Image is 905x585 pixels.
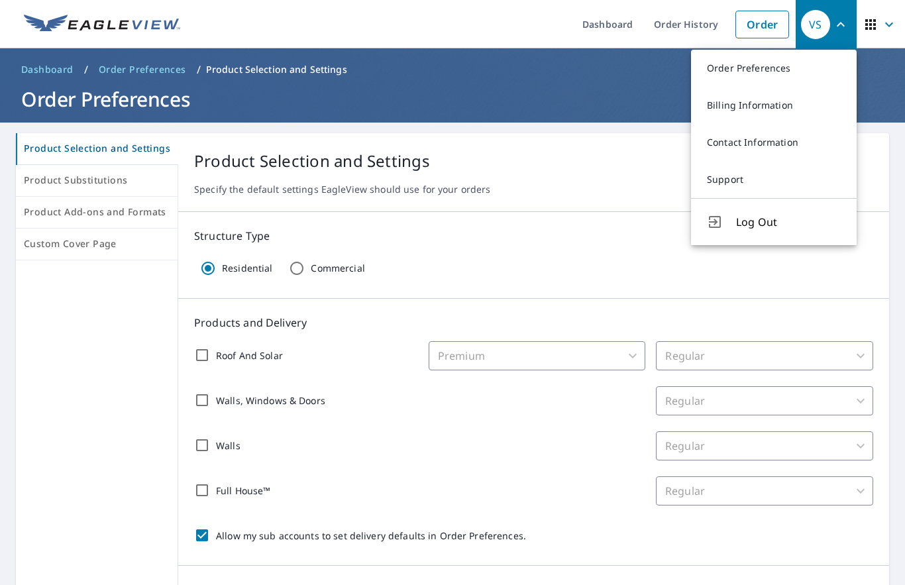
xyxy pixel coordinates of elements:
a: Contact Information [691,124,857,161]
div: Regular [656,431,873,460]
p: Products and Delivery [194,315,873,331]
span: Log Out [736,214,841,230]
nav: breadcrumb [16,59,889,80]
span: Custom Cover Page [24,236,170,252]
div: Regular [656,341,873,370]
a: Order [735,11,789,38]
p: Structure Type [194,228,873,244]
a: Billing Information [691,87,857,124]
span: Dashboard [21,63,74,76]
li: / [84,62,88,78]
div: Regular [656,386,873,415]
a: Order Preferences [93,59,191,80]
h1: Order Preferences [16,85,889,113]
p: Specify the default settings EagleView should use for your orders [194,184,873,195]
p: Walls, Windows & Doors [216,394,325,407]
p: Residential [222,262,272,274]
p: Product Selection and Settings [206,63,347,76]
button: Log Out [691,198,857,245]
div: Premium [429,341,646,370]
div: Regular [656,476,873,505]
span: Product Add-ons and Formats [24,204,170,221]
p: Allow my sub accounts to set delivery defaults in Order Preferences. [216,529,526,543]
span: Product Selection and Settings [24,140,170,157]
span: Order Preferences [99,63,186,76]
a: Order Preferences [691,50,857,87]
div: tab-list [16,133,178,260]
p: Product Selection and Settings [194,149,873,173]
p: Roof And Solar [216,348,283,362]
a: Dashboard [16,59,79,80]
a: Support [691,161,857,198]
img: EV Logo [24,15,180,34]
li: / [197,62,201,78]
p: Commercial [311,262,364,274]
p: Full House™ [216,484,270,498]
div: VS [801,10,830,39]
p: Walls [216,439,240,452]
span: Product Substitutions [24,172,170,189]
